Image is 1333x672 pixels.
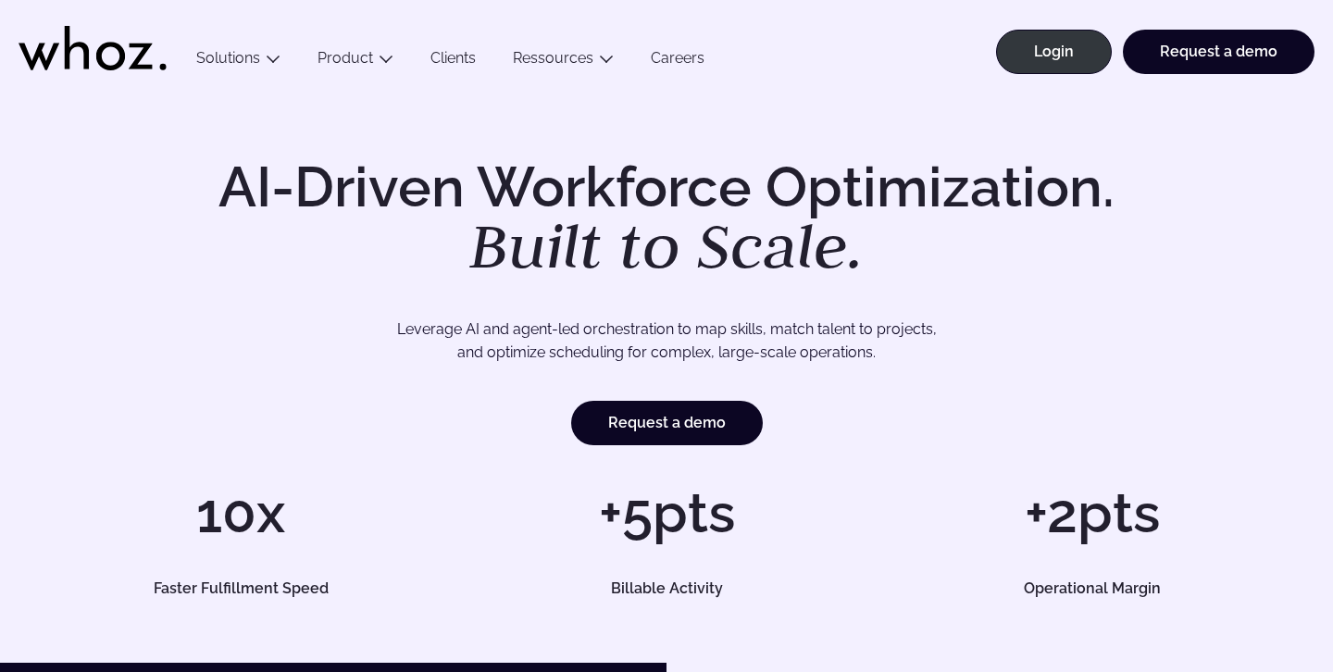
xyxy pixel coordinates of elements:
[632,49,723,74] a: Careers
[494,49,632,74] button: Ressources
[299,49,412,74] button: Product
[412,49,494,74] a: Clients
[571,401,763,445] a: Request a demo
[996,30,1112,74] a: Login
[318,49,373,67] a: Product
[483,581,850,596] h5: Billable Activity
[909,581,1276,596] h5: Operational Margin
[1123,30,1314,74] a: Request a demo
[37,485,444,541] h1: 10x
[57,581,424,596] h5: Faster Fulfillment Speed
[469,205,864,286] em: Built to Scale.
[463,485,870,541] h1: +5pts
[178,49,299,74] button: Solutions
[889,485,1296,541] h1: +2pts
[100,317,1233,365] p: Leverage AI and agent-led orchestration to map skills, match talent to projects, and optimize sch...
[193,159,1140,278] h1: AI-Driven Workforce Optimization.
[513,49,593,67] a: Ressources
